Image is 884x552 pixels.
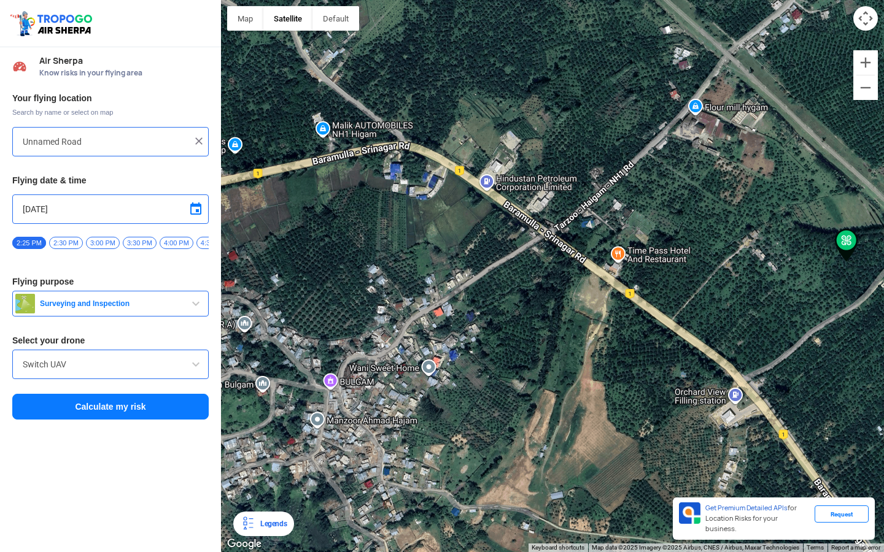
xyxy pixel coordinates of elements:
[39,68,209,78] span: Know risks in your flying area
[227,6,263,31] button: Show street map
[679,502,700,524] img: Premium APIs
[807,544,824,551] a: Terms
[224,536,265,552] img: Google
[15,294,35,313] img: survey.png
[12,277,209,286] h3: Flying purpose
[532,543,584,552] button: Keyboard shortcuts
[592,544,799,551] span: Map data ©2025 Imagery ©2025 Airbus, CNES / Airbus, Maxar Technologies
[853,75,878,100] button: Zoom out
[23,202,198,217] input: Select Date
[12,394,209,420] button: Calculate my risk
[705,504,788,512] span: Get Premium Detailed APIs
[853,6,878,31] button: Map camera controls
[39,56,209,66] span: Air Sherpa
[160,237,193,249] span: 4:00 PM
[86,237,120,249] span: 3:00 PM
[12,94,209,102] h3: Your flying location
[123,237,157,249] span: 3:30 PM
[23,357,198,372] input: Search by name or Brand
[241,516,255,531] img: Legends
[12,291,209,316] button: Surveying and Inspection
[12,59,27,74] img: Risk Scores
[196,237,230,249] span: 4:30 PM
[815,505,869,523] div: Request
[35,299,188,309] span: Surveying and Inspection
[49,237,83,249] span: 2:30 PM
[700,502,815,535] div: for Location Risks for your business.
[23,134,189,149] input: Search your flying location
[12,107,209,117] span: Search by name or select on map
[853,50,878,75] button: Zoom in
[255,516,287,531] div: Legends
[9,9,96,37] img: ic_tgdronemaps.svg
[193,135,205,147] img: ic_close.png
[224,536,265,552] a: Open this area in Google Maps (opens a new window)
[831,544,880,551] a: Report a map error
[263,6,312,31] button: Show satellite imagery
[12,336,209,345] h3: Select your drone
[12,237,46,249] span: 2:25 PM
[12,176,209,185] h3: Flying date & time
